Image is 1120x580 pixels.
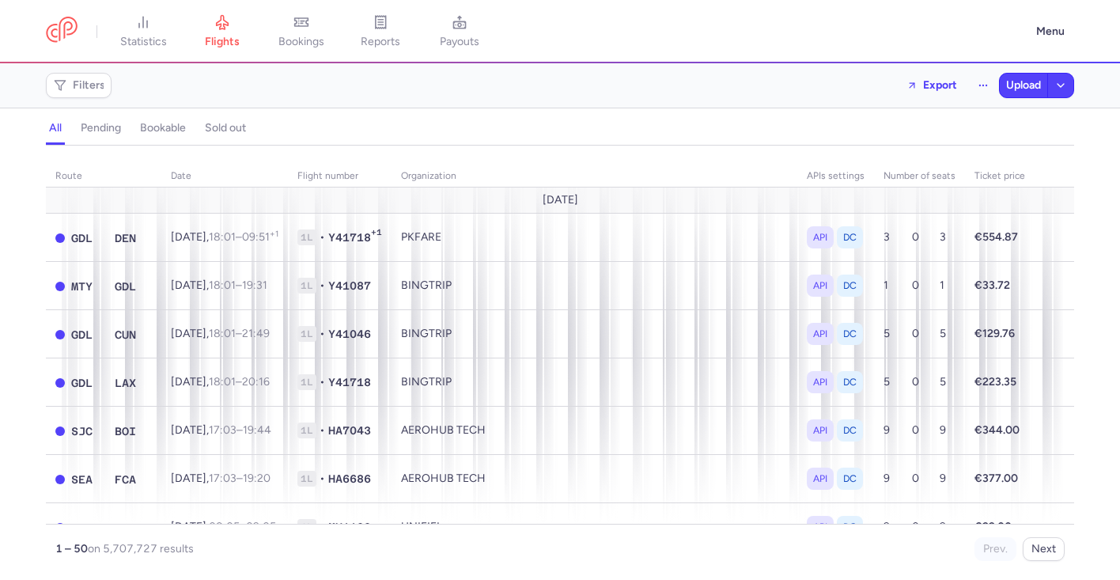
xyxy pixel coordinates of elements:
[171,279,267,292] span: [DATE],
[209,472,236,485] time: 17:03
[209,327,270,340] span: –
[328,519,371,535] span: MH1138
[115,374,136,392] span: LAX
[115,229,136,247] span: DEN
[270,229,278,239] sup: +1
[1000,74,1047,97] button: Upload
[115,423,136,440] span: BOI
[923,79,957,91] span: Export
[371,227,382,243] span: +1
[392,310,797,358] td: BINGTRIP
[328,278,371,294] span: Y41087
[884,521,899,533] div: 9
[171,520,276,533] span: [DATE],
[161,165,288,188] th: date
[813,471,827,487] span: API
[242,327,270,340] time: 21:49
[209,230,278,244] span: –
[81,121,121,135] h4: pending
[813,326,827,342] span: API
[361,35,400,49] span: reports
[884,424,899,437] div: 9
[171,230,278,244] span: [DATE],
[912,376,928,389] div: 0
[974,423,1020,437] strong: €344.00
[288,165,392,188] th: Flight number
[205,35,240,49] span: flights
[940,472,955,485] div: 9
[320,423,325,438] span: •
[171,472,271,485] span: [DATE],
[115,471,136,488] span: FCA
[320,326,325,342] span: •
[115,326,136,343] span: CUN
[884,376,899,389] div: 5
[71,423,93,440] span: SJC
[797,165,874,188] th: APIs settings
[209,375,270,389] span: –
[940,231,955,244] div: 3
[242,279,267,292] time: 19:31
[297,471,316,487] span: 1L
[843,519,857,535] span: DC
[940,376,955,389] div: 5
[912,328,928,340] div: 0
[543,194,578,207] span: [DATE]
[843,326,857,342] span: DC
[843,471,857,487] span: DC
[392,358,797,407] td: BINGTRIP
[1027,17,1074,47] button: Menu
[440,35,479,49] span: payouts
[320,374,325,390] span: •
[974,327,1015,340] strong: €129.76
[1023,537,1065,561] button: Next
[813,519,827,535] span: API
[243,423,271,437] time: 19:44
[1006,79,1041,92] span: Upload
[328,229,371,245] span: Y41718
[71,519,93,536] span: KUL
[392,165,797,188] th: organization
[171,327,270,340] span: [DATE],
[49,121,62,135] h4: all
[71,471,93,488] span: SEA
[183,14,262,49] a: flights
[392,262,797,310] td: BINGTRIP
[209,327,236,340] time: 18:01
[320,471,325,487] span: •
[328,471,371,487] span: HA6686
[843,374,857,390] span: DC
[813,229,827,245] span: API
[320,229,325,245] span: •
[392,455,797,503] td: AEROHUB TECH
[896,73,967,98] button: Export
[297,374,316,390] span: 1L
[884,328,899,340] div: 5
[71,278,93,295] span: MTY
[813,423,827,438] span: API
[71,326,93,343] span: GDL
[965,165,1035,188] th: Ticket price
[940,521,955,533] div: 9
[120,35,167,49] span: statistics
[88,542,194,555] span: on 5,707,727 results
[813,374,827,390] span: API
[115,519,136,536] span: PEN
[209,279,236,292] time: 18:01
[104,14,183,49] a: statistics
[242,230,278,244] time: 09:51
[341,14,420,49] a: reports
[940,279,955,292] div: 1
[297,326,316,342] span: 1L
[209,375,236,389] time: 18:01
[912,231,928,244] div: 0
[392,503,797,552] td: UNIFIFI
[246,520,276,533] time: 09:05
[71,374,93,392] span: GDL
[420,14,499,49] a: payouts
[328,423,371,438] span: HA7043
[115,278,136,295] span: GDL
[974,375,1016,389] strong: €223.35
[209,520,276,533] span: –
[874,165,965,188] th: number of seats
